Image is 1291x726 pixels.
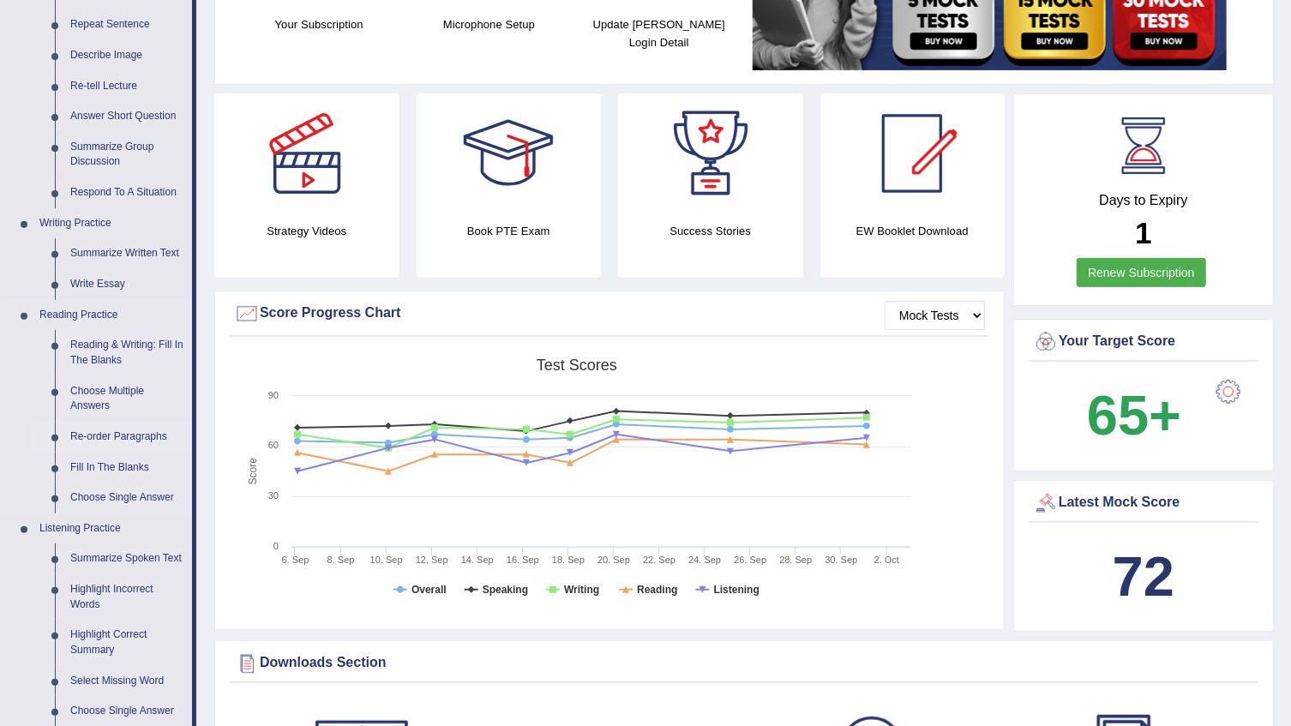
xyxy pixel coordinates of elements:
[63,422,192,453] a: Re-order Paragraphs
[268,440,279,450] text: 60
[1087,384,1181,447] b: 65+
[597,555,630,565] tspan: 20. Sep
[63,620,192,665] a: Highlight Correct Summary
[734,555,766,565] tspan: 26. Sep
[268,490,279,501] text: 30
[234,651,1254,676] div: Downloads Section
[643,555,676,565] tspan: 22. Sep
[63,132,192,177] a: Summarize Group Discussion
[1033,329,1254,355] div: Your Target Score
[1077,258,1206,287] a: Renew Subscription
[247,458,259,485] tspan: Score
[63,453,192,483] a: Fill In The Blanks
[637,584,677,596] tspan: Reading
[825,555,857,565] tspan: 30. Sep
[63,71,192,102] a: Re-tell Lecture
[63,177,192,208] a: Respond To A Situation
[820,222,1006,240] h4: EW Booklet Download
[583,15,736,51] h4: Update [PERSON_NAME] Login Detail
[412,15,565,33] h4: Microphone Setup
[1113,545,1174,608] b: 72
[411,584,447,596] tspan: Overall
[268,390,279,400] text: 90
[32,513,192,544] a: Listening Practice
[564,584,599,596] tspan: Writing
[243,15,395,33] h4: Your Subscription
[537,357,617,374] tspan: Test scores
[327,555,355,565] tspan: 8. Sep
[483,584,528,596] tspan: Speaking
[618,222,803,240] h4: Success Stories
[714,584,760,596] tspan: Listening
[32,208,192,239] a: Writing Practice
[1033,490,1254,516] div: Latest Mock Score
[214,222,399,240] h4: Strategy Videos
[63,238,192,269] a: Summarize Written Text
[370,555,403,565] tspan: 10. Sep
[417,222,602,240] h4: Book PTE Exam
[273,541,279,551] text: 0
[63,483,192,513] a: Choose Single Answer
[874,555,899,565] tspan: 2. Oct
[416,555,448,565] tspan: 12. Sep
[63,269,192,300] a: Write Essay
[282,555,309,565] tspan: 6. Sep
[688,555,721,565] tspan: 24. Sep
[63,330,192,375] a: Reading & Writing: Fill In The Blanks
[63,574,192,620] a: Highlight Incorrect Words
[63,666,192,697] a: Select Missing Word
[1033,193,1254,208] h4: Days to Expiry
[63,40,192,71] a: Describe Image
[779,555,812,565] tspan: 28. Sep
[234,301,985,327] div: Score Progress Chart
[63,9,192,40] a: Repeat Sentence
[552,555,585,565] tspan: 18. Sep
[507,555,539,565] tspan: 16. Sep
[63,101,192,132] a: Answer Short Question
[32,300,192,331] a: Reading Practice
[1135,216,1151,249] b: 1
[461,555,494,565] tspan: 14. Sep
[63,376,192,422] a: Choose Multiple Answers
[63,543,192,574] a: Summarize Spoken Text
